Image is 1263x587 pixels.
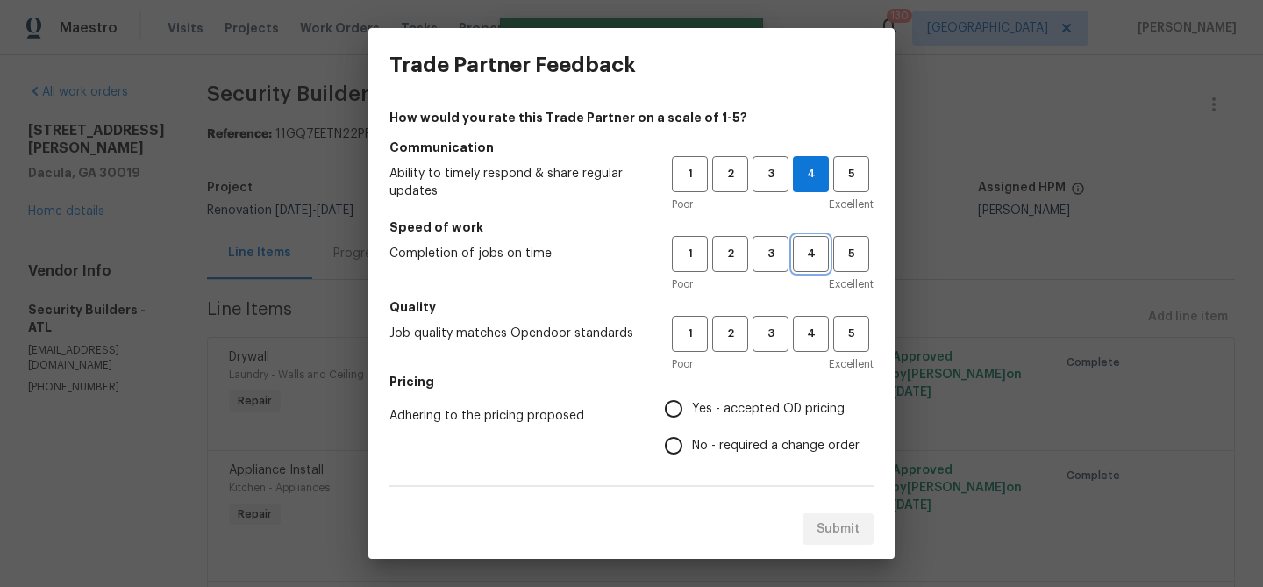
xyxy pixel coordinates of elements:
[672,276,693,293] span: Poor
[389,373,874,390] h5: Pricing
[389,139,874,156] h5: Communication
[835,164,867,184] span: 5
[754,164,787,184] span: 3
[754,244,787,264] span: 3
[795,324,827,344] span: 4
[692,400,845,419] span: Yes - accepted OD pricing
[714,324,746,344] span: 2
[672,316,708,352] button: 1
[833,156,869,192] button: 5
[793,156,829,192] button: 4
[835,244,867,264] span: 5
[833,316,869,352] button: 5
[753,156,788,192] button: 3
[753,316,788,352] button: 3
[389,298,874,316] h5: Quality
[793,316,829,352] button: 4
[714,244,746,264] span: 2
[389,245,644,262] span: Completion of jobs on time
[674,244,706,264] span: 1
[672,196,693,213] span: Poor
[795,244,827,264] span: 4
[389,218,874,236] h5: Speed of work
[674,324,706,344] span: 1
[794,164,828,184] span: 4
[672,355,693,373] span: Poor
[712,236,748,272] button: 2
[712,156,748,192] button: 2
[829,276,874,293] span: Excellent
[835,324,867,344] span: 5
[389,53,636,77] h3: Trade Partner Feedback
[833,236,869,272] button: 5
[672,156,708,192] button: 1
[712,316,748,352] button: 2
[692,437,860,455] span: No - required a change order
[829,355,874,373] span: Excellent
[665,390,874,464] div: Pricing
[389,407,637,425] span: Adhering to the pricing proposed
[389,325,644,342] span: Job quality matches Opendoor standards
[754,324,787,344] span: 3
[672,236,708,272] button: 1
[829,196,874,213] span: Excellent
[753,236,788,272] button: 3
[389,109,874,126] h4: How would you rate this Trade Partner on a scale of 1-5?
[793,236,829,272] button: 4
[674,164,706,184] span: 1
[714,164,746,184] span: 2
[389,165,644,200] span: Ability to timely respond & share regular updates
